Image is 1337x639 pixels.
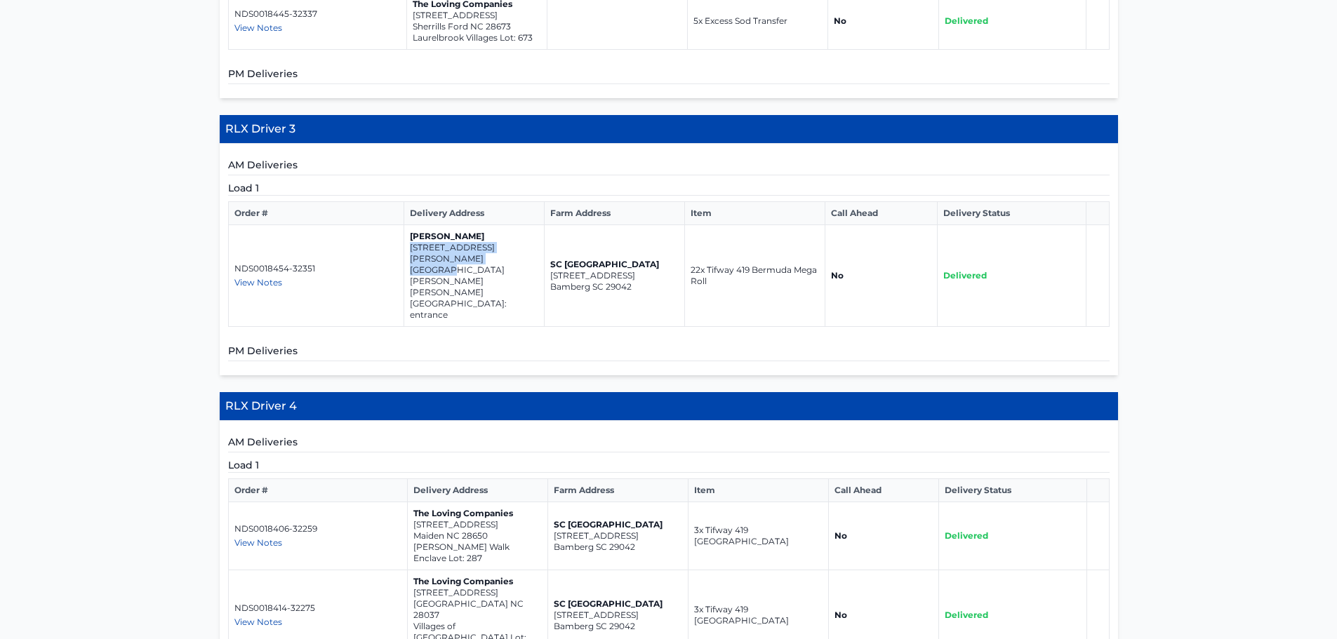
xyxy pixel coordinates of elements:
p: Sherrills Ford NC 28673 [413,21,541,32]
th: Call Ahead [825,202,937,225]
h5: PM Deliveries [228,344,1110,361]
p: NDS0018445-32337 [234,8,401,20]
h5: AM Deliveries [228,158,1110,175]
strong: No [831,270,844,281]
th: Delivery Address [407,479,547,502]
p: [STREET_ADDRESS] [413,10,541,21]
h5: Load 1 [228,458,1110,473]
span: View Notes [234,617,282,627]
strong: No [834,610,847,620]
p: NDS0018414-32275 [234,603,401,614]
p: [STREET_ADDRESS] [413,519,542,530]
span: Delivered [945,15,988,26]
td: 22x Tifway 419 Bermuda Mega Roll [685,225,825,327]
th: Order # [228,479,407,502]
th: Item [685,202,825,225]
span: Delivered [943,270,987,281]
th: Farm Address [545,202,685,225]
p: The Loving Companies [413,576,542,587]
span: View Notes [234,22,282,33]
p: Laurelbrook Villages Lot: 673 [413,32,541,43]
h4: RLX Driver 4 [220,392,1118,421]
p: NDS0018454-32351 [234,263,399,274]
p: SC [GEOGRAPHIC_DATA] [550,259,679,270]
th: Delivery Status [937,202,1086,225]
th: Farm Address [547,479,688,502]
th: Order # [228,202,404,225]
h5: AM Deliveries [228,435,1110,452]
p: [PERSON_NAME] [410,231,538,242]
th: Delivery Status [939,479,1086,502]
p: Bamberg SC 29042 [554,542,682,553]
p: Maiden NC 28650 [413,530,542,542]
span: View Notes [234,277,282,288]
th: Item [688,479,828,502]
p: SC [GEOGRAPHIC_DATA] [554,598,682,610]
th: Call Ahead [828,479,939,502]
p: Bamberg SC 29042 [554,621,682,632]
th: Delivery Address [404,202,545,225]
p: [PERSON_NAME][GEOGRAPHIC_DATA][PERSON_NAME] [410,253,538,287]
span: View Notes [234,537,282,548]
p: The Loving Companies [413,508,542,519]
p: [PERSON_NAME][GEOGRAPHIC_DATA]: entrance [410,287,538,321]
p: SC [GEOGRAPHIC_DATA] [554,519,682,530]
p: NDS0018406-32259 [234,523,401,534]
strong: No [834,15,846,26]
p: Bamberg SC 29042 [550,281,679,292]
strong: No [834,530,847,541]
h5: PM Deliveries [228,67,1110,84]
p: [STREET_ADDRESS] [554,610,682,621]
p: [STREET_ADDRESS] [550,270,679,281]
p: [PERSON_NAME] Walk Enclave Lot: 287 [413,542,542,564]
span: Delivered [945,530,988,541]
p: [STREET_ADDRESS] [413,587,542,598]
p: [STREET_ADDRESS] [410,242,538,253]
td: 3x Tifway 419 [GEOGRAPHIC_DATA] [688,502,828,570]
p: [STREET_ADDRESS] [554,530,682,542]
h4: RLX Driver 3 [220,115,1118,144]
p: [GEOGRAPHIC_DATA] NC 28037 [413,598,542,621]
span: Delivered [945,610,988,620]
h5: Load 1 [228,181,1110,196]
